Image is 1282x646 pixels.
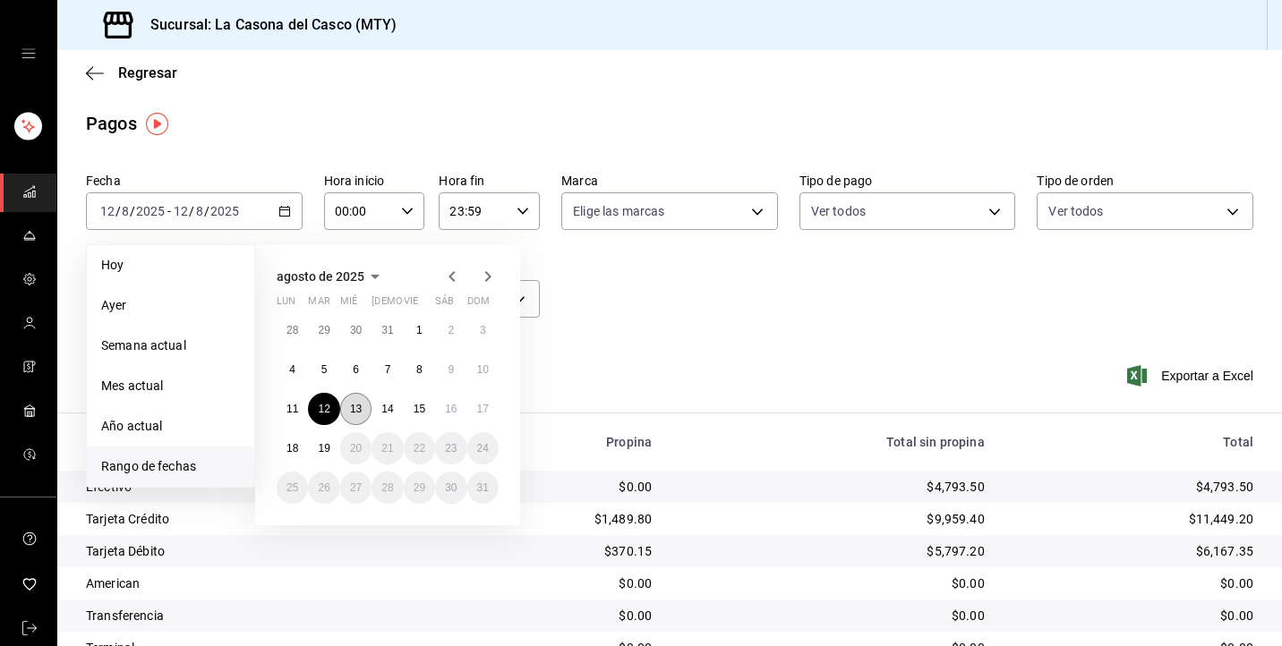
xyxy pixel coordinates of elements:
[318,324,329,336] abbr: 29 de julio de 2025
[414,481,425,494] abbr: 29 de agosto de 2025
[308,353,339,386] button: 5 de agosto de 2025
[286,324,298,336] abbr: 28 de julio de 2025
[811,202,866,220] span: Ver todos
[350,442,362,455] abbr: 20 de agosto de 2025
[1013,542,1253,560] div: $6,167.35
[573,202,664,220] span: Elige las marcas
[318,442,329,455] abbr: 19 de agosto de 2025
[435,295,454,314] abbr: sábado
[381,324,393,336] abbr: 31 de julio de 2025
[467,472,499,504] button: 31 de agosto de 2025
[561,174,778,187] label: Marca
[404,472,435,504] button: 29 de agosto de 2025
[372,432,403,464] button: 21 de agosto de 2025
[321,363,328,376] abbr: 5 de agosto de 2025
[209,204,240,218] input: ----
[135,204,166,218] input: ----
[448,363,454,376] abbr: 9 de agosto de 2025
[381,403,393,415] abbr: 14 de agosto de 2025
[477,481,489,494] abbr: 31 de agosto de 2025
[101,256,240,275] span: Hoy
[195,204,204,218] input: --
[372,393,403,425] button: 14 de agosto de 2025
[1013,510,1253,528] div: $11,449.20
[680,435,985,449] div: Total sin propina
[340,295,357,314] abbr: miércoles
[416,363,423,376] abbr: 8 de agosto de 2025
[340,353,372,386] button: 6 de agosto de 2025
[101,417,240,436] span: Año actual
[86,510,425,528] div: Tarjeta Crédito
[277,295,295,314] abbr: lunes
[277,472,308,504] button: 25 de agosto de 2025
[372,295,477,314] abbr: jueves
[286,481,298,494] abbr: 25 de agosto de 2025
[308,314,339,346] button: 29 de julio de 2025
[372,314,403,346] button: 31 de julio de 2025
[435,393,466,425] button: 16 de agosto de 2025
[146,113,168,135] img: Tooltip marker
[286,403,298,415] abbr: 11 de agosto de 2025
[318,403,329,415] abbr: 12 de agosto de 2025
[101,296,240,315] span: Ayer
[416,324,423,336] abbr: 1 de agosto de 2025
[680,607,985,625] div: $0.00
[454,574,652,592] div: $0.00
[308,432,339,464] button: 19 de agosto de 2025
[86,574,425,592] div: American
[340,393,372,425] button: 13 de agosto de 2025
[121,204,130,218] input: --
[467,314,499,346] button: 3 de agosto de 2025
[435,472,466,504] button: 30 de agosto de 2025
[680,478,985,496] div: $4,793.50
[286,442,298,455] abbr: 18 de agosto de 2025
[404,353,435,386] button: 8 de agosto de 2025
[467,432,499,464] button: 24 de agosto de 2025
[445,403,457,415] abbr: 16 de agosto de 2025
[404,295,418,314] abbr: viernes
[439,174,540,187] label: Hora fin
[277,432,308,464] button: 18 de agosto de 2025
[324,174,425,187] label: Hora inicio
[467,353,499,386] button: 10 de agosto de 2025
[189,204,194,218] span: /
[101,457,240,476] span: Rango de fechas
[1013,607,1253,625] div: $0.00
[308,472,339,504] button: 26 de agosto de 2025
[173,204,189,218] input: --
[799,174,1016,187] label: Tipo de pago
[277,266,386,287] button: agosto de 2025
[99,204,115,218] input: --
[381,442,393,455] abbr: 21 de agosto de 2025
[277,269,364,284] span: agosto de 2025
[404,393,435,425] button: 15 de agosto de 2025
[372,353,403,386] button: 7 de agosto de 2025
[21,47,36,61] button: open drawer
[454,542,652,560] div: $370.15
[86,64,177,81] button: Regresar
[350,481,362,494] abbr: 27 de agosto de 2025
[289,363,295,376] abbr: 4 de agosto de 2025
[350,403,362,415] abbr: 13 de agosto de 2025
[86,542,425,560] div: Tarjeta Débito
[350,324,362,336] abbr: 30 de julio de 2025
[130,204,135,218] span: /
[404,314,435,346] button: 1 de agosto de 2025
[1131,365,1253,387] button: Exportar a Excel
[308,295,329,314] abbr: martes
[477,403,489,415] abbr: 17 de agosto de 2025
[477,363,489,376] abbr: 10 de agosto de 2025
[445,442,457,455] abbr: 23 de agosto de 2025
[277,393,308,425] button: 11 de agosto de 2025
[477,442,489,455] abbr: 24 de agosto de 2025
[435,353,466,386] button: 9 de agosto de 2025
[277,353,308,386] button: 4 de agosto de 2025
[1013,574,1253,592] div: $0.00
[118,64,177,81] span: Regresar
[404,432,435,464] button: 22 de agosto de 2025
[1013,478,1253,496] div: $4,793.50
[86,174,303,187] label: Fecha
[448,324,454,336] abbr: 2 de agosto de 2025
